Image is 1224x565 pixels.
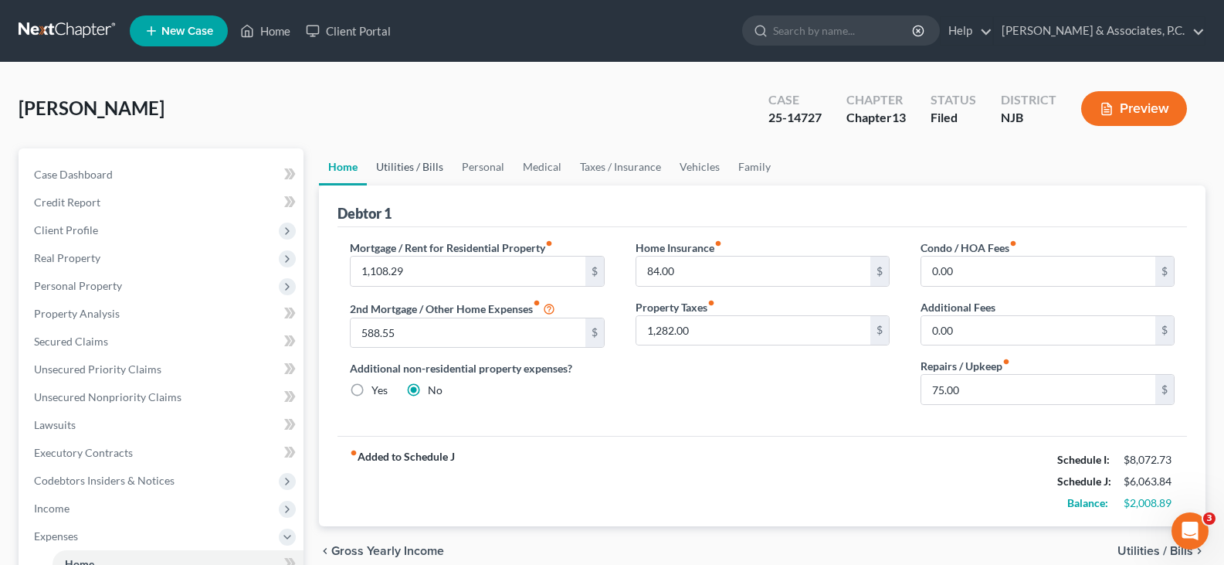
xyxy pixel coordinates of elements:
a: Help [941,17,992,45]
strong: Added to Schedule J [350,449,455,514]
div: District [1001,91,1056,109]
span: Codebtors Insiders & Notices [34,474,175,487]
iframe: Intercom live chat [1171,512,1209,550]
a: Home [319,148,367,185]
span: Personal Property [34,279,122,292]
div: $ [585,257,604,286]
a: Credit Report [22,189,303,216]
a: [PERSON_NAME] & Associates, P.C. [994,17,1205,45]
a: Utilities / Bills [367,148,453,185]
strong: Schedule J: [1057,475,1111,488]
a: Lawsuits [22,411,303,439]
div: Filed [931,109,976,127]
label: No [428,383,442,398]
input: -- [636,316,870,345]
a: Client Portal [298,17,398,45]
a: Family [729,148,780,185]
a: Unsecured Priority Claims [22,356,303,383]
div: Chapter [846,109,906,127]
span: New Case [161,26,213,37]
label: Additional non-residential property expenses? [350,360,604,376]
a: Medical [514,148,571,185]
a: Secured Claims [22,328,303,356]
input: -- [921,257,1155,286]
a: Executory Contracts [22,439,303,467]
label: 2nd Mortgage / Other Home Expenses [350,299,555,318]
label: Property Taxes [636,299,715,315]
a: Home [232,17,298,45]
label: Home Insurance [636,240,722,256]
input: -- [921,316,1155,345]
div: NJB [1001,109,1056,127]
div: Case [768,91,822,109]
span: Unsecured Nonpriority Claims [34,390,181,403]
label: Mortgage / Rent for Residential Property [350,240,553,256]
a: Unsecured Nonpriority Claims [22,383,303,411]
a: Taxes / Insurance [571,148,670,185]
div: $ [870,257,889,286]
i: chevron_left [319,545,331,557]
span: Lawsuits [34,418,76,431]
i: fiber_manual_record [707,299,715,307]
span: Gross Yearly Income [331,545,444,557]
strong: Schedule I: [1057,453,1110,466]
i: fiber_manual_record [350,449,358,457]
i: fiber_manual_record [545,240,553,247]
div: $ [1155,257,1174,286]
i: fiber_manual_record [1009,240,1017,247]
div: $ [870,316,889,345]
i: fiber_manual_record [1002,358,1010,366]
span: Expenses [34,529,78,543]
input: -- [351,318,585,348]
label: Additional Fees [921,299,995,315]
label: Condo / HOA Fees [921,240,1017,256]
strong: Balance: [1067,496,1108,509]
button: Utilities / Bills chevron_right [1117,545,1205,557]
span: Client Profile [34,223,98,237]
span: Secured Claims [34,335,108,348]
div: Status [931,91,976,109]
a: Personal [453,148,514,185]
span: Property Analysis [34,307,120,320]
span: [PERSON_NAME] [19,97,164,119]
button: Preview [1081,91,1187,126]
span: Utilities / Bills [1117,545,1193,557]
div: $ [1155,375,1174,404]
span: Case Dashboard [34,168,113,181]
input: -- [921,375,1155,404]
div: Chapter [846,91,906,109]
span: Unsecured Priority Claims [34,362,161,376]
a: Vehicles [670,148,729,185]
span: 13 [892,110,906,124]
input: Search by name... [773,16,914,45]
input: -- [636,257,870,286]
span: 3 [1203,512,1216,525]
a: Property Analysis [22,300,303,328]
a: Case Dashboard [22,161,303,189]
div: $6,063.84 [1124,474,1175,489]
i: fiber_manual_record [714,240,722,247]
label: Yes [371,383,388,398]
i: fiber_manual_record [533,299,541,307]
button: chevron_left Gross Yearly Income [319,545,444,557]
div: $ [585,318,604,348]
span: Income [34,502,70,515]
span: Real Property [34,251,100,264]
div: Debtor 1 [337,204,392,223]
div: $ [1155,316,1174,345]
span: Credit Report [34,196,100,209]
span: Executory Contracts [34,446,133,459]
label: Repairs / Upkeep [921,358,1010,374]
div: $2,008.89 [1124,495,1175,511]
i: chevron_right [1193,545,1205,557]
div: $8,072.73 [1124,452,1175,468]
input: -- [351,257,585,286]
div: 25-14727 [768,109,822,127]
